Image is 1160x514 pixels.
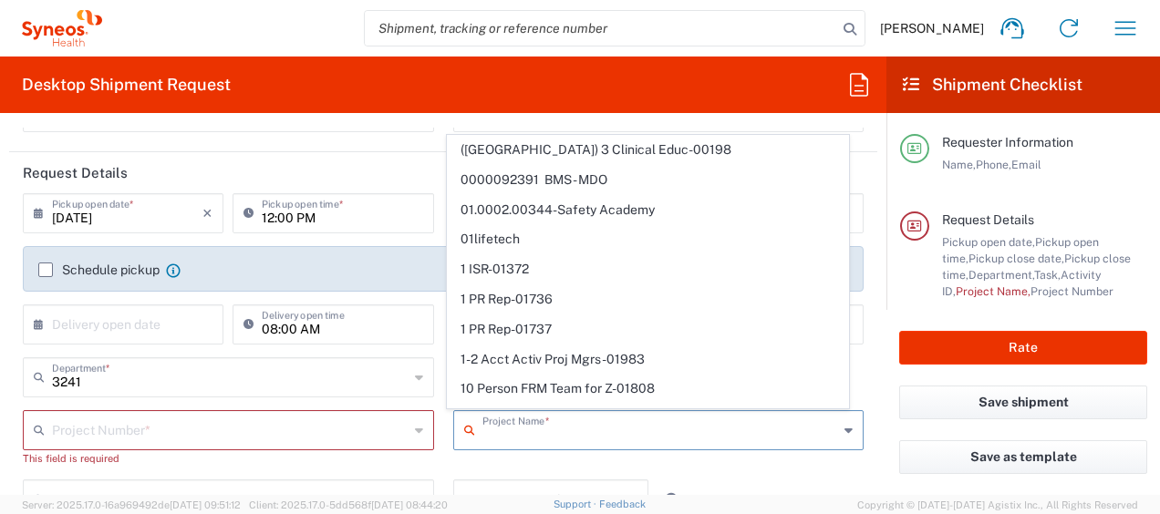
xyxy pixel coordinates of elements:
span: Copyright © [DATE]-[DATE] Agistix Inc., All Rights Reserved [857,497,1138,513]
span: Name, [942,158,976,171]
span: Project Number [1031,284,1113,298]
span: Pickup close date, [968,252,1064,265]
div: This field is required [23,450,434,467]
span: 10 person rebadge-01344 [448,405,848,433]
span: Department, [968,268,1034,282]
span: [DATE] 09:51:12 [170,499,241,510]
span: 10 Person FRM Team for Z-01808 [448,375,848,403]
h2: Desktop Shipment Request [22,74,231,96]
span: 1 PR Rep-01737 [448,315,848,344]
h2: Request Details [23,164,128,182]
span: 01.0002.00344-Safety Academy [448,196,848,224]
button: Save shipment [899,385,1147,419]
span: 0000092391 BMS - MDO [448,166,848,194]
input: Shipment, tracking or reference number [365,11,837,46]
span: Server: 2025.17.0-16a969492de [22,499,241,510]
a: Add Reference [658,487,684,512]
i: × [202,199,212,228]
span: Pickup open date, [942,235,1035,249]
span: Task, [1034,268,1061,282]
a: Support [554,499,599,509]
span: [PERSON_NAME] [880,20,984,36]
span: Email [1011,158,1041,171]
span: Client: 2025.17.0-5dd568f [249,499,448,510]
span: ([GEOGRAPHIC_DATA]) 3 Clinical Educ-00198 [448,136,848,164]
span: 1 ISR-01372 [448,255,848,283]
span: Requester Information [942,135,1073,149]
span: [DATE] 08:44:20 [371,499,448,510]
span: Request Details [942,212,1034,227]
span: 1 PR Rep-01736 [448,285,848,314]
button: Save as template [899,440,1147,474]
span: Project Name, [956,284,1031,298]
span: 1-2 Acct Activ Proj Mgrs-01983 [448,345,848,374]
button: Rate [899,331,1147,365]
h2: Shipment Checklist [903,74,1082,96]
label: Schedule pickup [38,262,160,277]
a: Feedback [599,499,646,509]
span: Phone, [976,158,1011,171]
span: 01lifetech [448,225,848,253]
